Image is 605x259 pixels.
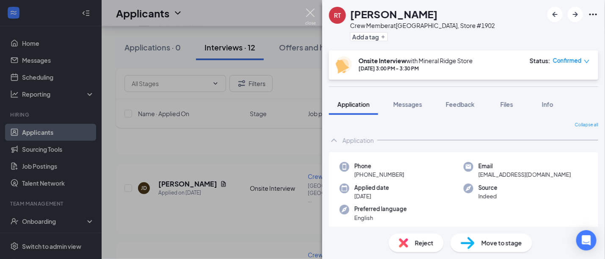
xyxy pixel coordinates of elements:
span: Confirmed [553,56,582,65]
span: Feedback [446,100,475,108]
span: Applied date [354,184,389,192]
h1: [PERSON_NAME] [350,7,438,21]
b: Onsite Interview [359,57,406,64]
span: Collapse all [575,122,598,128]
button: ArrowRight [568,7,583,22]
div: Open Intercom Messenger [576,230,597,251]
svg: Ellipses [588,9,598,19]
button: PlusAdd a tag [350,32,388,41]
span: Source [478,184,497,192]
span: [EMAIL_ADDRESS][DOMAIN_NAME] [478,170,571,179]
span: Reject [415,238,434,248]
div: Application [343,136,374,145]
svg: ChevronUp [329,135,339,145]
span: [PHONE_NUMBER] [354,170,404,179]
div: Crew Member at [GEOGRAPHIC_DATA], Store #1902 [350,21,495,30]
svg: ArrowRight [570,9,580,19]
span: down [584,58,590,64]
span: Preferred language [354,205,407,213]
span: Indeed [478,192,497,201]
div: RT [334,11,341,19]
span: Messages [393,100,422,108]
span: [DATE] [354,192,389,201]
span: Info [542,100,553,108]
span: Move to stage [481,238,522,248]
span: English [354,214,407,222]
svg: ArrowLeftNew [550,9,560,19]
span: Phone [354,162,404,170]
span: Files [500,100,513,108]
svg: Plus [381,34,386,39]
button: ArrowLeftNew [547,7,563,22]
span: Application [337,100,370,108]
div: Status : [530,56,550,65]
div: with Mineral Ridge Store [359,56,473,65]
span: Email [478,162,571,170]
div: [DATE] 3:00 PM - 3:30 PM [359,65,473,72]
